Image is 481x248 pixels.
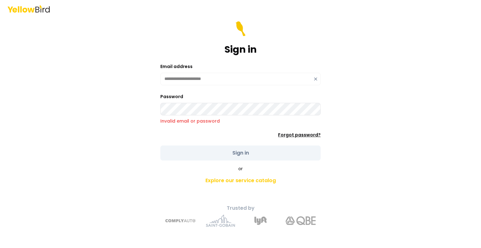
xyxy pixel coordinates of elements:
span: or [238,166,243,172]
p: Invalid email or password [160,118,321,124]
label: Email address [160,63,193,70]
label: Password [160,93,183,100]
h1: Sign in [225,44,257,55]
a: Forgot password? [278,132,321,138]
p: Trusted by [130,204,351,212]
a: Explore our service catalog [130,174,351,187]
